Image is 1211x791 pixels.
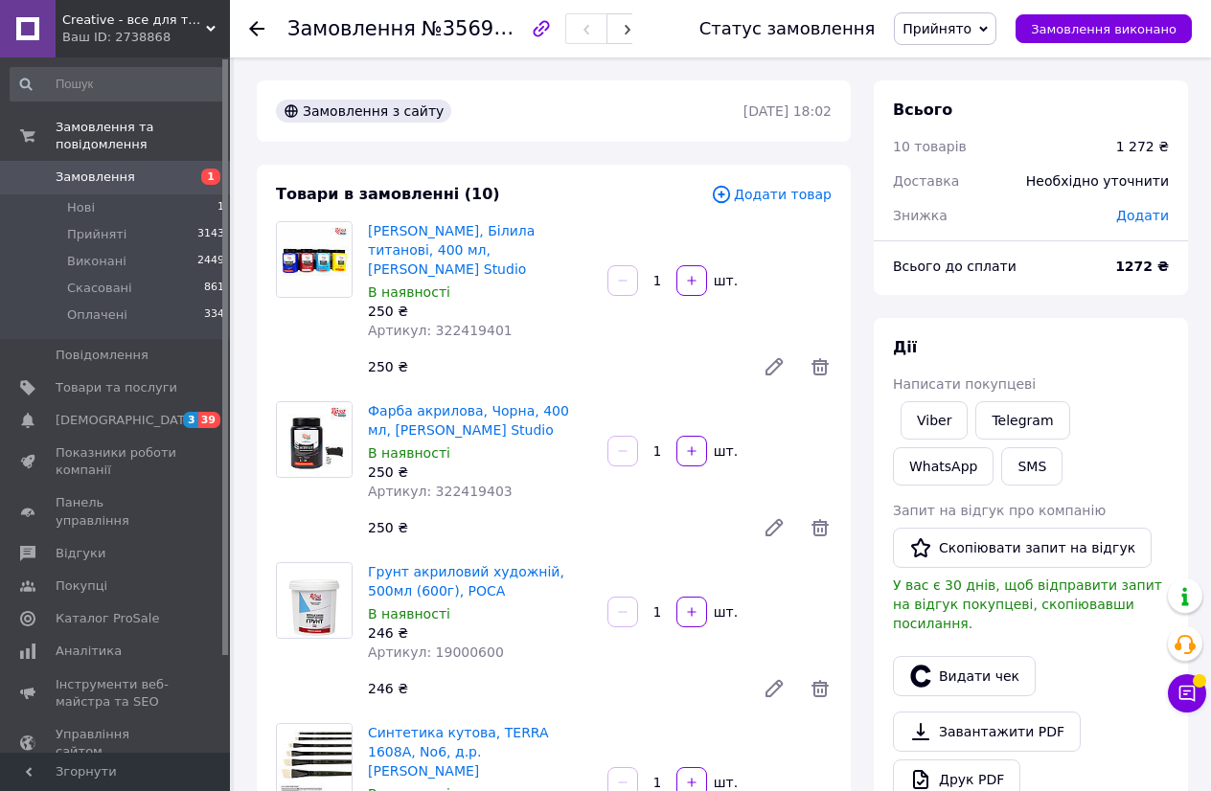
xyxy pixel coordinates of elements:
[893,712,1081,752] a: Завантажити PDF
[1116,208,1169,223] span: Додати
[277,222,352,297] img: Фарба акрилова, Білила титанові, 400 мл, ROSA Studio
[755,508,793,547] a: Редагувати
[67,253,126,270] span: Виконані
[287,17,416,40] span: Замовлення
[204,280,224,297] span: 861
[197,253,224,270] span: 2449
[368,564,564,599] a: Грунт акриловий художній, 500мл (600г), РОСА
[893,101,952,119] span: Всього
[360,353,747,380] div: 250 ₴
[56,412,197,429] span: [DEMOGRAPHIC_DATA]
[276,185,500,203] span: Товари в замовленні (10)
[277,402,352,477] img: Фарба акрилова, Чорна, 400 мл, ROSA Studio
[368,223,535,277] a: [PERSON_NAME], Білила титанові, 400 мл, [PERSON_NAME] Studio
[56,444,177,479] span: Показники роботи компанії
[1031,22,1177,36] span: Замовлення виконано
[204,306,224,324] span: 334
[10,67,226,102] input: Пошук
[62,29,230,46] div: Ваш ID: 2738868
[893,338,917,356] span: Дії
[893,208,948,223] span: Знижка
[67,226,126,243] span: Прийняті
[893,376,1036,392] span: Написати покупцеві
[56,347,149,364] span: Повідомлення
[368,323,513,338] span: Артикул: 322419401
[201,169,220,185] span: 1
[893,259,1017,274] span: Всього до сплати
[1001,447,1062,486] button: SMS
[893,656,1036,696] button: Видати чек
[62,11,206,29] span: Creative - все для творчих людей
[743,103,832,119] time: [DATE] 18:02
[368,403,569,438] a: Фарба акрилова, Чорна, 400 мл, [PERSON_NAME] Studio
[56,643,122,660] span: Аналітика
[809,677,832,700] span: Видалити
[1116,137,1169,156] div: 1 272 ₴
[1115,259,1169,274] b: 1272 ₴
[893,139,967,154] span: 10 товарів
[1015,160,1180,202] div: Необхідно уточнити
[277,563,352,638] img: Грунт акриловий художній, 500мл (600г), РОСА
[1168,674,1206,712] button: Чат з покупцем
[56,610,159,627] span: Каталог ProSale
[368,725,549,779] a: Синтетика кутова, TERRA 1608A, No6, д.р. [PERSON_NAME]
[56,494,177,529] span: Панель управління
[67,280,132,297] span: Скасовані
[368,644,504,660] span: Артикул: 19000600
[709,441,740,461] div: шт.
[699,19,876,38] div: Статус замовлення
[198,412,220,428] span: 39
[755,348,793,386] a: Редагувати
[368,484,513,499] span: Артикул: 322419403
[893,503,1106,518] span: Запит на відгук про компанію
[360,514,747,541] div: 250 ₴
[249,19,264,38] div: Повернутися назад
[368,463,592,482] div: 250 ₴
[183,412,198,428] span: 3
[67,306,127,324] span: Оплачені
[56,169,135,186] span: Замовлення
[197,226,224,243] span: 3143
[56,726,177,760] span: Управління сайтом
[56,545,105,562] span: Відгуки
[809,355,832,378] span: Видалити
[276,100,451,123] div: Замовлення з сайту
[56,676,177,711] span: Інструменти веб-майстра та SEO
[755,669,793,708] a: Редагувати
[56,119,230,153] span: Замовлення та повідомлення
[368,606,450,621] span: В наявності
[56,577,107,595] span: Покупці
[56,379,177,396] span: Товари та послуги
[360,675,747,702] div: 246 ₴
[368,623,592,643] div: 246 ₴
[709,271,740,290] div: шт.
[975,401,1069,440] a: Telegram
[809,516,832,539] span: Видалити
[368,302,592,321] div: 250 ₴
[893,173,959,189] span: Доставка
[901,401,968,440] a: Viber
[893,577,1162,631] span: У вас є 30 днів, щоб відправити запит на відгук покупцеві, скопіювавши посилання.
[368,284,450,300] span: В наявності
[67,199,95,216] span: Нові
[217,199,224,216] span: 1
[893,528,1152,568] button: Скопіювати запит на відгук
[422,16,558,40] span: №356922893
[368,445,450,461] span: В наявності
[893,447,994,486] a: WhatsApp
[709,602,740,621] div: шт.
[711,184,832,205] span: Додати товар
[1016,14,1192,43] button: Замовлення виконано
[903,21,971,36] span: Прийнято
